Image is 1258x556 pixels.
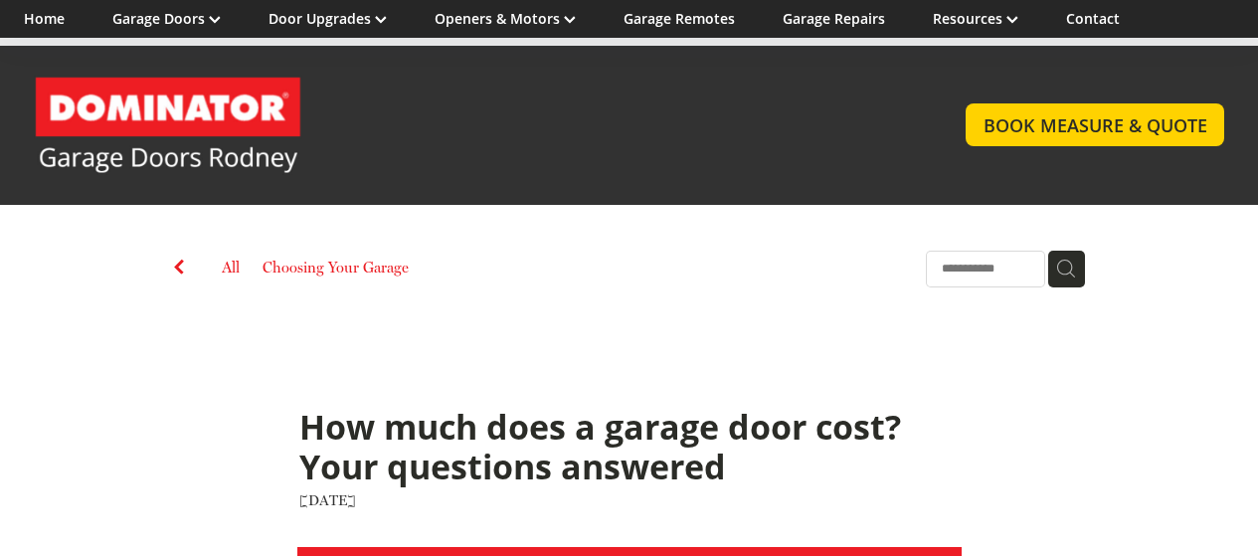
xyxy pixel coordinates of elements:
[24,9,65,28] a: Home
[1066,9,1120,28] a: Contact
[783,9,885,28] a: Garage Repairs
[624,9,735,28] a: Garage Remotes
[222,259,240,277] a: All
[112,9,221,28] a: Garage Doors
[299,407,960,490] h1: How much does a garage door cost? Your questions answered
[966,103,1223,146] a: BOOK MEASURE & QUOTE
[933,9,1018,28] a: Resources
[269,9,387,28] a: Door Upgrades
[435,9,576,28] a: Openers & Motors
[299,489,960,511] div: [DATE]
[263,257,409,283] a: Choosing Your Garage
